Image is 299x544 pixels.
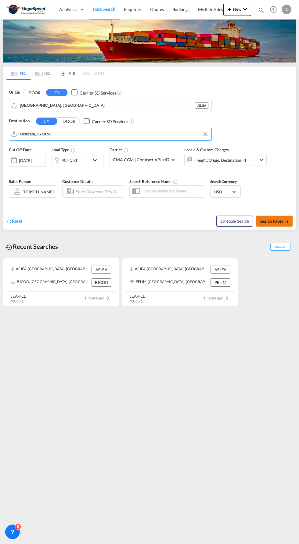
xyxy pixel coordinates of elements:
[31,66,55,80] md-tab-item: LCL
[117,90,122,95] md-icon: Unchecked: Search for CY (Container Yard) services for all selected carriers.Checked : Search for...
[226,7,249,12] span: New
[214,187,237,196] md-select: Select Currency: $ USDUnited States Dollar
[129,299,142,303] span: 40HC x 1
[6,218,22,225] div: icon-refreshReset
[141,186,204,195] input: Search Reference Name
[268,4,279,15] span: Help
[58,118,80,125] button: DOOR
[282,5,291,14] div: A
[10,293,26,299] div: SEA-FCL
[92,119,128,125] div: Carrier SD Services
[216,216,253,227] button: Note: By default Schedule search will only considerorigin ports, destination ports and cut off da...
[9,154,45,166] div: [DATE]
[3,240,60,253] div: Recent Searches
[80,90,116,96] div: Carrier SD Services
[211,278,230,286] div: PELIM
[214,189,231,195] span: USD
[22,187,54,196] md-select: Sales Person: Avinash D'souza
[92,278,111,286] div: BJCOO
[84,295,112,300] span: 1 hours ago
[10,299,23,303] span: 40HC x 1
[9,89,20,95] span: Origin
[84,118,128,124] md-checkbox: Checkbox No Ink
[129,293,145,299] div: SEA-FCL
[203,295,231,300] span: 1 hours ago
[130,278,209,286] div: PELIM, Lima, Peru, South America, Americas
[52,147,76,152] span: Load Type
[223,4,251,16] button: icon-plus 400-fgNewicon-chevron-down
[258,7,265,13] md-icon: icon-magnify
[195,102,208,109] div: AEJEA
[226,5,233,13] md-icon: icon-plus 400-fg
[59,70,67,74] md-icon: icon-airplane
[113,157,169,163] span: CMA CGM | Contract API +47
[210,179,237,184] span: Search Currency
[9,118,30,124] span: Destination
[3,20,296,63] img: LCL+%26+FCL+BACKGROUND.png
[104,295,112,302] md-icon: icon-chevron-right
[20,101,195,110] input: Search by Port
[9,147,32,152] span: Cut Off Date
[258,7,265,16] div: icon-magnify
[62,156,77,164] div: 40HC x1
[36,118,57,125] button: CY
[260,219,289,224] span: Search Rates
[122,258,238,306] recent-search-card: AEJEA, [GEOGRAPHIC_DATA], [GEOGRAPHIC_DATA], [GEOGRAPHIC_DATA], [GEOGRAPHIC_DATA] AEJEAPELIM, [GE...
[24,89,45,96] button: DOOR
[198,7,223,12] span: My Rate Files
[124,148,128,153] md-icon: The selected Trucker/Carrierwill be displayed in the rate results If the rates are from another f...
[9,179,31,184] span: Sales Person
[173,179,178,184] md-icon: Your search will be saved by the below given name
[184,147,229,152] span: Locals & Custom Charges
[270,243,290,251] span: Show All
[23,189,54,194] div: [PERSON_NAME]
[194,156,247,164] div: Freight Origin Destination Factory Stuffing
[93,6,115,12] span: Rate Search
[75,187,121,196] input: Enter Customer Details
[256,216,293,227] button: Search Ratesicon-arrow-right
[184,154,267,166] div: Freight Origin Destination Factory Stuffingicon-chevron-down
[6,219,12,224] md-icon: icon-refresh
[285,220,289,224] md-icon: icon-arrow-right
[6,66,31,80] md-tab-item: FCL
[6,66,104,80] md-pagination-wrapper: Use the left and right arrow keys to navigate between tabs
[110,147,128,152] span: Carrier
[92,266,111,274] div: AEJEA
[223,295,231,302] md-icon: icon-chevron-right
[9,166,13,174] md-datepicker: Select
[71,89,116,96] md-checkbox: Checkbox No Ink
[9,99,211,112] md-input-container: Jebel Ali, AEJEA
[11,278,90,286] div: BJCOO, Cotonou, Benin, Western Africa, Africa
[150,7,164,12] span: Quotes
[59,6,77,13] span: Analytics
[91,156,102,164] md-icon: icon-chevron-down
[12,218,22,224] span: Reset
[62,179,93,184] span: Customer Details
[46,89,67,96] button: CY
[201,130,210,139] button: Clear Input
[241,5,249,13] md-icon: icon-chevron-down
[55,66,80,80] md-tab-item: AIR
[3,258,119,306] recent-search-card: AEJEA, [GEOGRAPHIC_DATA], [GEOGRAPHIC_DATA], [GEOGRAPHIC_DATA], [GEOGRAPHIC_DATA] AEJEABJCOO, [GE...
[19,158,31,163] div: [DATE]
[129,119,134,124] md-icon: Unchecked: Search for CY (Container Yard) services for all selected carriers.Checked : Search for...
[268,4,282,15] div: Help
[258,156,265,163] md-icon: icon-chevron-down
[130,266,209,274] div: AEJEA, Jebel Ali, United Arab Emirates, Middle East, Middle East
[3,80,296,230] div: Origin DOOR CY Checkbox No InkUnchecked: Search for CY (Container Yard) services for all selected...
[211,266,230,274] div: AEJEA
[5,244,13,251] md-icon: icon-backup-restore
[20,130,208,139] input: Search by Port
[129,179,178,184] span: Search Reference Name
[124,7,142,12] span: Enquiries
[172,7,189,12] span: Bookings
[6,3,47,16] img: ad002ba0aea611eda5429768204679d3.JPG
[52,154,103,166] div: 40HC x1icon-chevron-down
[71,148,76,153] md-icon: icon-information-outline
[9,128,211,140] md-input-container: Misurata, LYMRA
[11,266,90,274] div: AEJEA, Jebel Ali, United Arab Emirates, Middle East, Middle East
